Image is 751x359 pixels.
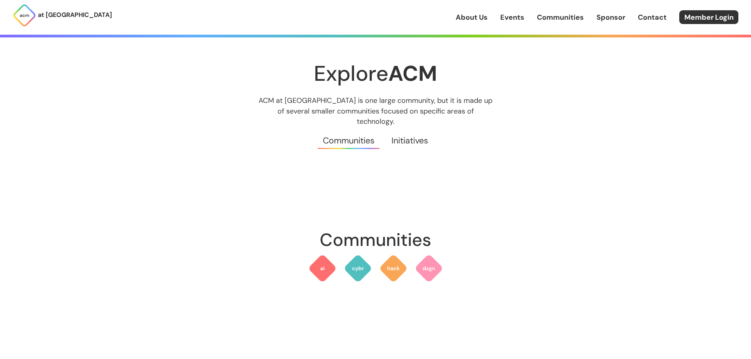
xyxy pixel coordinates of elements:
img: ACM Hack [379,254,408,283]
h2: Communities [186,226,565,254]
a: Initiatives [383,126,437,155]
a: at [GEOGRAPHIC_DATA] [13,4,112,27]
a: Sponsor [596,12,625,22]
img: ACM Design [415,254,443,283]
a: Communities [537,12,584,22]
a: About Us [456,12,488,22]
img: ACM AI [308,254,337,283]
p: ACM at [GEOGRAPHIC_DATA] is one large community, but it is made up of several smaller communities... [252,95,500,126]
p: at [GEOGRAPHIC_DATA] [38,10,112,20]
strong: ACM [388,60,437,87]
img: ACM Cyber [344,254,372,283]
a: Events [500,12,524,22]
a: Contact [638,12,667,22]
img: ACM Logo [13,4,36,27]
a: Communities [314,126,383,155]
h1: Explore [186,62,565,85]
a: Member Login [679,10,738,24]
